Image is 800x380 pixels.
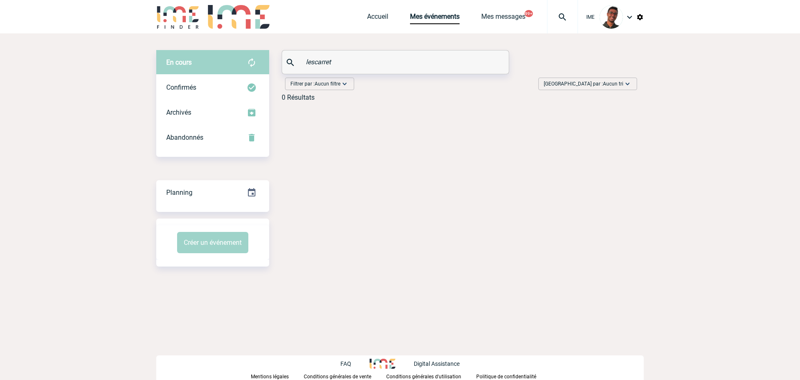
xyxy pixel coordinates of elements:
p: Mentions légales [251,374,289,380]
img: IME-Finder [156,5,200,29]
a: Mentions légales [251,372,304,380]
input: Rechercher un événement par son nom [304,56,489,68]
p: Politique de confidentialité [476,374,536,380]
a: Conditions générales de vente [304,372,386,380]
p: Conditions générales d'utilisation [386,374,461,380]
span: Abandonnés [166,133,203,141]
button: 99+ [525,10,533,17]
span: IME [586,14,595,20]
a: FAQ [340,359,370,367]
p: Conditions générales de vente [304,374,371,380]
span: Planning [166,189,192,196]
a: Conditions générales d'utilisation [386,372,476,380]
a: Politique de confidentialité [476,372,550,380]
span: Filtrer par : [290,80,340,88]
a: Accueil [367,13,388,24]
div: 0 Résultats [282,93,315,101]
div: Retrouvez ici tous vos événements organisés par date et état d'avancement [156,180,269,205]
img: http://www.idealmeetingsevents.fr/ [370,359,395,369]
button: Créer un événement [177,232,248,253]
span: Aucun filtre [315,81,340,87]
span: Confirmés [166,83,196,91]
span: [GEOGRAPHIC_DATA] par : [544,80,623,88]
div: Retrouvez ici tous vos événements annulés [156,125,269,150]
p: FAQ [340,360,351,367]
img: 124970-0.jpg [600,5,623,29]
div: Retrouvez ici tous les événements que vous avez décidé d'archiver [156,100,269,125]
p: Digital Assistance [414,360,460,367]
span: Aucun tri [603,81,623,87]
img: baseline_expand_more_white_24dp-b.png [623,80,632,88]
a: Mes messages [481,13,525,24]
span: En cours [166,58,192,66]
img: baseline_expand_more_white_24dp-b.png [340,80,349,88]
a: Mes événements [410,13,460,24]
a: Planning [156,180,269,204]
div: Retrouvez ici tous vos évènements avant confirmation [156,50,269,75]
span: Archivés [166,108,191,116]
